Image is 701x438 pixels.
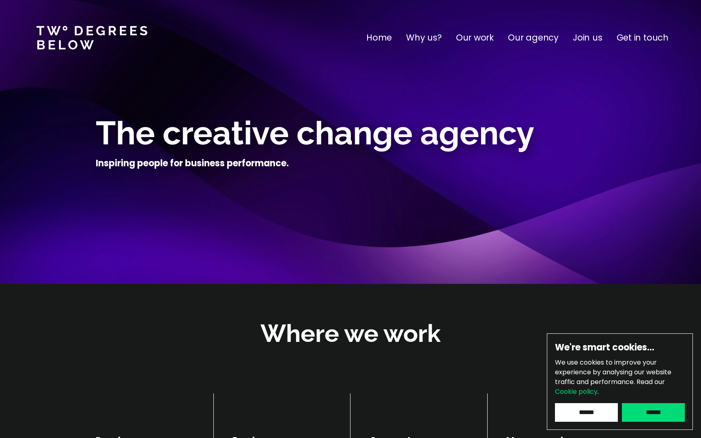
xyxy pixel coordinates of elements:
[96,114,534,152] span: The creative change agency
[366,31,392,44] a: Home
[456,31,494,44] a: Our work
[555,387,598,396] a: Cookie policy
[508,31,559,44] a: Our agency
[573,31,602,44] a: Join us
[406,31,442,44] a: Why us?
[555,377,665,396] span: Read our .
[96,157,289,170] h4: Inspiring people for business performance.
[555,358,685,397] p: We use cookies to improve your experience by analysing our website traffic and performance.
[260,317,441,350] h2: Where we work
[555,341,685,354] h6: We're smart cookies…
[617,31,669,44] a: Get in touch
